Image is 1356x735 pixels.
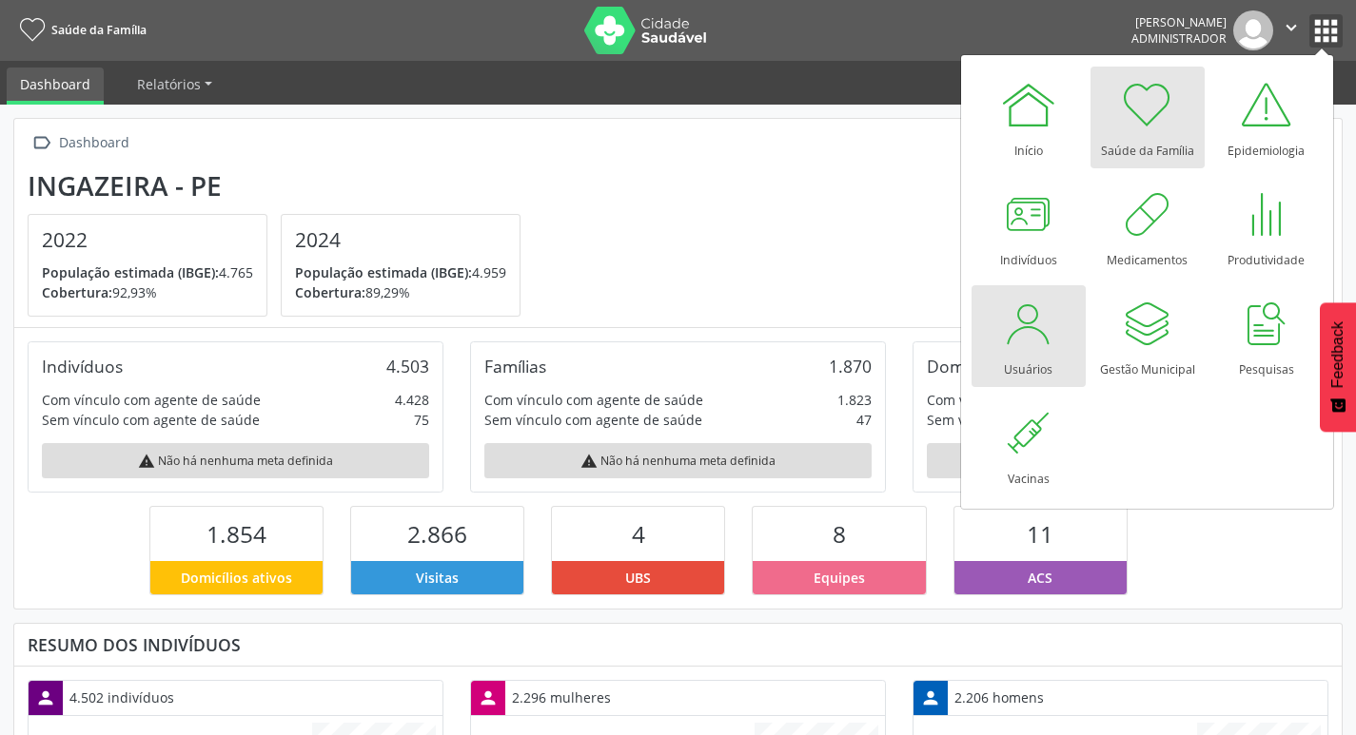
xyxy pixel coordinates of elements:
div: 2.206 homens [948,681,1051,714]
i: person [478,687,499,708]
span: 11 [1027,518,1053,550]
div: 4.428 [395,390,429,410]
h4: 2022 [42,228,253,252]
a: Pesquisas [1209,285,1324,387]
div: Sem vínculo com agente de saúde [927,410,1145,430]
div: Não há nenhuma meta definida [42,443,429,478]
i:  [1281,17,1302,38]
h4: 2024 [295,228,506,252]
span: 1.854 [206,518,266,550]
div: 1.823 [837,390,872,410]
span: População estimada (IBGE): [42,263,219,281]
div: Não há nenhuma meta definida [927,443,1314,478]
div: Indivíduos [42,356,123,377]
a: Epidemiologia [1209,67,1324,168]
span: Administrador [1131,30,1227,47]
span: UBS [625,568,651,588]
span: Cobertura: [295,283,365,301]
a: Indivíduos [972,176,1086,278]
div: [PERSON_NAME] [1131,14,1227,30]
p: 92,93% [42,282,253,302]
button: apps [1309,14,1343,48]
p: 4.765 [42,262,253,282]
p: 4.959 [295,262,506,282]
a: Dashboard [7,68,104,105]
div: 4.502 indivíduos [63,681,181,714]
i: warning [138,453,155,470]
span: População estimada (IBGE): [295,263,472,281]
a: Início [972,67,1086,168]
span: Relatórios [137,75,201,93]
i: warning [580,453,598,470]
div: Não há nenhuma meta definida [484,443,872,478]
button: Feedback - Mostrar pesquisa [1320,302,1356,432]
span: Domicílios ativos [181,568,292,588]
i: person [920,687,941,708]
div: 2.296 mulheres [505,681,618,714]
div: 75 [414,410,429,430]
span: Cobertura: [42,283,112,301]
div: 4.503 [386,356,429,377]
a: Vacinas [972,395,1086,496]
div: Com vínculo com agente de saúde [927,390,1146,410]
div: 1.870 [829,356,872,377]
div: Sem vínculo com agente de saúde [42,410,260,430]
span: ACS [1028,568,1052,588]
div: Ingazeira - PE [28,170,534,202]
span: Feedback [1329,321,1346,388]
div: Com vínculo com agente de saúde [484,390,703,410]
div: Domicílios [927,356,1006,377]
span: 4 [632,518,645,550]
span: 8 [833,518,846,550]
a: Usuários [972,285,1086,387]
div: Sem vínculo com agente de saúde [484,410,702,430]
a: Saúde da Família [13,14,147,46]
span: Visitas [416,568,459,588]
div: Com vínculo com agente de saúde [42,390,261,410]
a: Medicamentos [1091,176,1205,278]
a: Gestão Municipal [1091,285,1205,387]
span: Equipes [814,568,865,588]
a: Produtividade [1209,176,1324,278]
i: person [35,687,56,708]
div: Famílias [484,356,546,377]
button:  [1273,10,1309,50]
a: Relatórios [124,68,226,101]
span: 2.866 [407,518,467,550]
div: Dashboard [55,129,132,157]
span: Saúde da Família [51,22,147,38]
a: Saúde da Família [1091,67,1205,168]
div: Resumo dos indivíduos [28,634,1328,655]
i:  [28,129,55,157]
div: 47 [856,410,872,430]
p: 89,29% [295,282,506,302]
a:  Dashboard [28,129,132,157]
img: img [1233,10,1273,50]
